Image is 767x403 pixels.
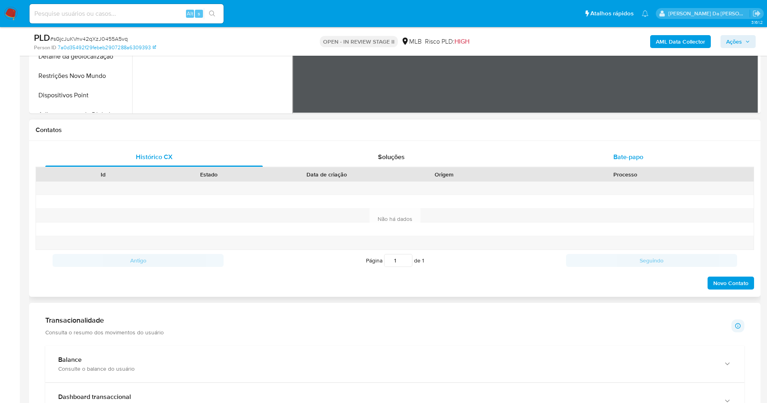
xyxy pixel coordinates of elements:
button: Ações [721,35,756,48]
a: Sair [752,9,761,18]
span: HIGH [454,37,469,46]
b: AML Data Collector [656,35,705,48]
a: 7a0d35492f29febeb2907288a6309393 [58,44,156,51]
span: Alt [187,10,193,17]
input: Pesquise usuários ou casos... [30,8,224,19]
button: Dispositivos Point [31,86,132,105]
p: OPEN - IN REVIEW STAGE II [320,36,398,47]
div: MLB [401,37,422,46]
span: Risco PLD: [425,37,469,46]
a: Notificações [642,10,649,17]
b: Person ID [34,44,56,51]
span: Bate-papo [613,152,643,162]
button: Seguindo [566,254,737,267]
span: Soluções [378,152,405,162]
span: Ações [726,35,742,48]
span: s [198,10,200,17]
div: Estado [162,170,256,178]
span: Página de [366,254,424,267]
span: Atalhos rápidos [590,9,634,18]
span: Histórico CX [136,152,173,162]
p: patricia.varelo@mercadopago.com.br [668,10,750,17]
h1: Contatos [36,126,754,134]
div: Processo [503,170,748,178]
span: 1 [422,256,424,264]
button: AML Data Collector [650,35,711,48]
button: Antigo [53,254,224,267]
div: Data de criação [268,170,386,178]
button: Restrições Novo Mundo [31,66,132,86]
span: Novo Contato [713,277,748,289]
button: Novo Contato [708,277,754,290]
span: # sGjcJuKVnv42qXzJ0455A5vq [50,35,128,43]
div: Id [56,170,150,178]
button: search-icon [204,8,220,19]
button: Adiantamentos de Dinheiro [31,105,132,124]
button: Detalhe da geolocalização [31,47,132,66]
div: Origem [397,170,492,178]
b: PLD [34,31,50,44]
span: 3.161.2 [751,19,763,25]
